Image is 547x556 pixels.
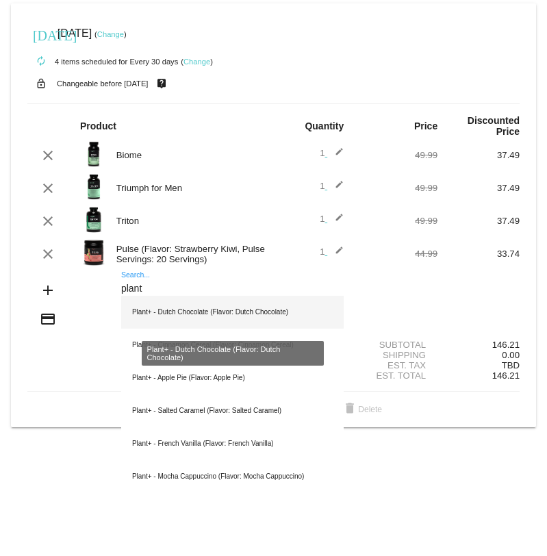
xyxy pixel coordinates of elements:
img: Image-1-Carousel-Triton-Transp.png [80,206,107,233]
small: Changeable before [DATE] [57,79,149,88]
div: 37.49 [437,150,520,160]
div: 49.99 [355,183,437,193]
div: Est. Total [355,370,437,381]
div: Plant+ - Salted Caramel (Flavor: Salted Caramel) [121,394,344,427]
div: 37.49 [437,216,520,226]
div: Biome [110,150,274,160]
mat-icon: edit [327,213,344,229]
div: Triumph for Men [110,183,274,193]
span: 1 [320,247,344,257]
div: Shipping [355,350,437,360]
mat-icon: [DATE] [33,26,49,42]
input: Search... [121,283,344,294]
strong: Discounted Price [468,115,520,137]
span: Delete [342,405,382,414]
mat-icon: clear [40,180,56,197]
mat-icon: edit [327,246,344,262]
mat-icon: delete [342,401,358,418]
img: Image-1-Triumph_carousel-front-transp.png [80,173,107,201]
mat-icon: credit_card [40,311,56,327]
a: Change [97,30,124,38]
div: 49.99 [355,216,437,226]
div: Plant+ - French Vanilla (Flavor: French Vanilla) [121,427,344,460]
mat-icon: add [40,282,56,299]
mat-icon: autorenew [33,53,49,70]
div: Triton [110,216,274,226]
div: Plant+ - Dutch Chocolate (Flavor: Dutch Chocolate) [121,296,344,329]
div: 37.49 [437,183,520,193]
mat-icon: lock_open [33,75,49,92]
strong: Quantity [305,121,344,131]
span: 1 [320,181,344,191]
span: 1 [320,148,344,158]
div: 44.99 [355,249,437,259]
div: 33.74 [437,249,520,259]
div: 146.21 [437,340,520,350]
img: Image-1-Carousel-Biome-Transp.png [80,140,107,168]
div: Pulse (Flavor: Strawberry Kiwi, Pulse Servings: 20 Servings) [110,244,274,264]
small: 4 items scheduled for Every 30 days [27,58,178,66]
span: 0.00 [502,350,520,360]
span: 146.21 [492,370,520,381]
strong: Product [80,121,116,131]
div: Plant+ - Mocha Cappuccino (Flavor: Mocha Cappuccino) [121,460,344,493]
div: Plant+ - Cinnamon Cereal (Flavor: Cinnamon Cereal) [121,329,344,362]
div: 49.99 [355,150,437,160]
span: TBD [502,360,520,370]
img: Image-1-Carousel-Pulse-20S-Strw-Kiwi-Trransp.png [80,239,107,266]
mat-icon: edit [327,180,344,197]
mat-icon: clear [40,147,56,164]
div: Est. Tax [355,360,437,370]
mat-icon: edit [327,147,344,164]
div: Plant+ - Apple Pie (Flavor: Apple Pie) [121,362,344,394]
strong: Price [414,121,437,131]
mat-icon: clear [40,246,56,262]
button: Delete [331,397,393,422]
mat-icon: clear [40,213,56,229]
mat-icon: live_help [153,75,170,92]
span: 1 [320,214,344,224]
small: ( ) [181,58,213,66]
div: Subtotal [355,340,437,350]
small: ( ) [94,30,127,38]
a: Change [183,58,210,66]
